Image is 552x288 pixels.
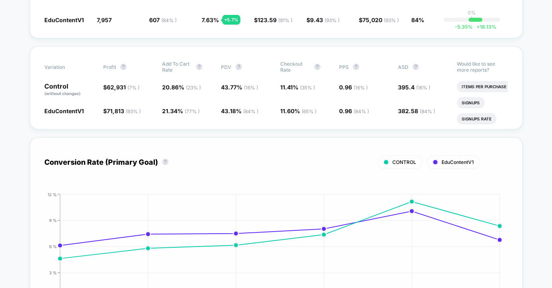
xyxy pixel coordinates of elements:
span: 62,931 [107,84,140,91]
span: 607 [149,17,177,23]
span: (without changes) [44,91,81,96]
span: ( 16 % ) [354,85,368,91]
div: + 5.7 % [222,15,240,25]
li: Signups [457,97,485,108]
span: 382.58 [398,108,435,114]
span: $ [103,108,141,114]
span: $ [306,17,340,23]
span: 43.77 % [221,84,258,91]
span: ( 91 % ) [278,17,292,23]
li: Items Per Purchase [457,81,511,92]
span: Add To Cart Rate [162,61,192,73]
span: Profit [103,64,116,70]
span: ( 65 % ) [302,108,317,114]
span: EduContentV1 [442,159,474,165]
span: 11.41 % [280,84,315,91]
span: 71,813 [107,108,141,114]
span: ( 23 % ) [186,85,201,91]
span: 7.63 % [202,17,219,23]
span: 84% [411,17,424,23]
span: ( 84 % ) [354,108,369,114]
span: ( 84 % ) [420,108,435,114]
p: 0% [468,10,476,16]
button: ? [196,64,202,70]
button: ? [120,64,127,70]
tspan: 12 % [48,192,57,197]
span: + [477,24,480,30]
span: 123.59 [258,17,292,23]
span: $ [359,17,399,23]
span: CONTROL [392,159,416,165]
span: 0.96 [339,108,369,114]
p: Control [44,83,95,97]
span: ( 7 % ) [127,85,140,91]
span: ( 84 % ) [243,108,258,114]
span: ASD [398,64,408,70]
span: 11.60 % [280,108,317,114]
button: ? [353,64,359,70]
span: 75,020 [362,17,399,23]
span: ( 77 % ) [185,108,200,114]
span: EduContentV1 [44,108,84,114]
span: 9.43 [310,17,340,23]
span: 395.4 [398,84,430,91]
span: Checkout Rate [280,61,310,73]
span: PPS [339,64,349,70]
span: EduContentV1 [44,17,84,23]
span: ( 93 % ) [384,17,399,23]
span: 20.86 % [162,84,201,91]
span: $ [103,84,140,91]
span: $ [254,17,292,23]
span: ( 16 % ) [244,85,258,91]
span: 0.96 [339,84,368,91]
span: 7,957 [97,17,112,23]
tspan: 9 % [49,218,57,223]
span: ( 35 % ) [300,85,315,91]
p: | [471,16,473,22]
span: Variation [44,61,89,73]
button: ? [162,159,169,165]
span: -5.35 % [455,24,473,30]
span: PDV [221,64,231,70]
span: ( 93 % ) [325,17,340,23]
tspan: 3 % [49,270,57,275]
span: ( 93 % ) [126,108,141,114]
span: 18.13 % [473,24,496,30]
span: ( 16 % ) [416,85,430,91]
p: Would like to see more reports? [457,61,508,73]
button: ? [314,64,321,70]
button: ? [412,64,419,70]
li: Signups Rate [457,113,496,124]
tspan: 6 % [49,244,57,249]
span: 21.34 % [162,108,200,114]
span: 43.18 % [221,108,258,114]
span: ( 84 % ) [161,17,177,23]
button: ? [235,64,242,70]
